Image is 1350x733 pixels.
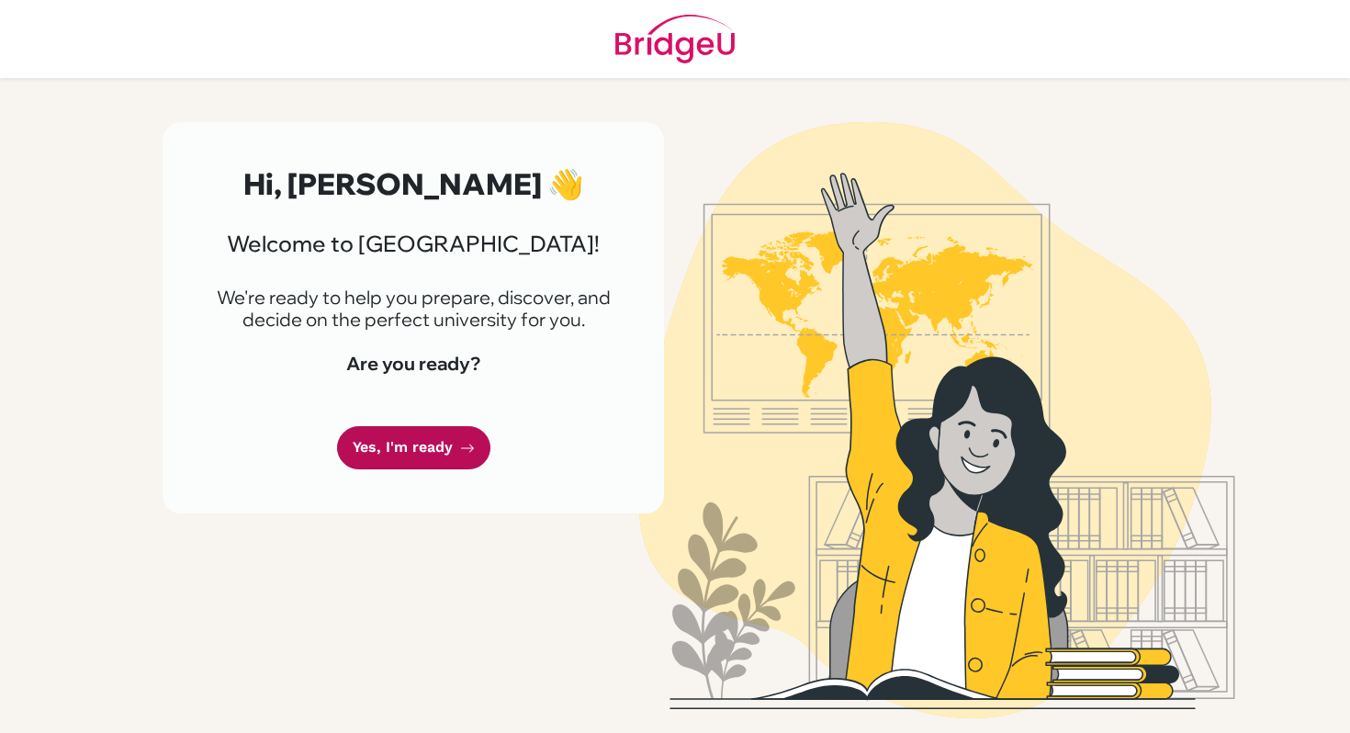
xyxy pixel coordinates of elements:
h3: Welcome to [GEOGRAPHIC_DATA]! [207,231,620,257]
h2: Hi, [PERSON_NAME] 👋 [207,166,620,201]
h4: Are you ready? [207,353,620,375]
a: Yes, I'm ready [337,426,490,469]
p: We're ready to help you prepare, discover, and decide on the perfect university for you. [207,287,620,331]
